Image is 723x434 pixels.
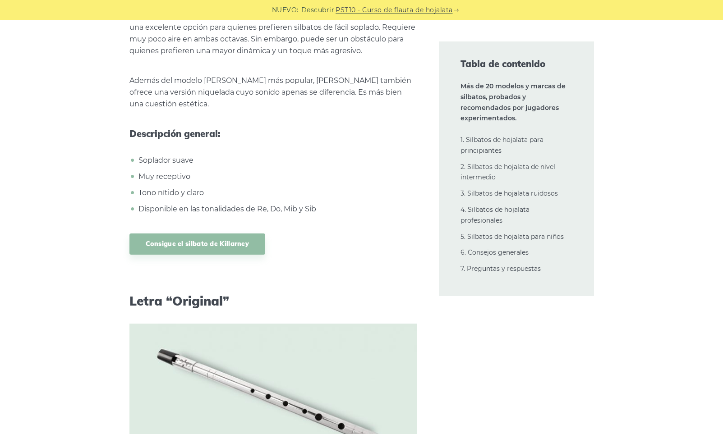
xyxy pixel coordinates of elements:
font: Soplador suave [138,156,193,164]
a: 5. Silbatos de hojalata para niños [461,233,564,241]
font: Tabla de contenido [461,58,545,69]
font: Más de 20 modelos y marcas de silbatos, probados y recomendados por jugadores experimentados. [461,82,566,122]
font: Descripción general: [129,128,221,139]
font: Consigue el silbato de Killarney [146,240,249,248]
a: 2. Silbatos de hojalata de nivel intermedio [461,163,555,182]
font: Letra “Original” [129,293,229,309]
font: En general, el Killarney es un silbato de calibre estrecho, un poco silencioso, y es una excelent... [129,11,416,55]
font: NUEVO: [272,6,299,14]
a: PST10 - Curso de flauta de hojalata [336,5,453,15]
a: Consigue el silbato de Killarney [129,233,266,255]
a: 7. Preguntas y respuestas [461,265,541,273]
font: Muy receptivo [138,172,190,181]
a: 6. Consejos generales [461,248,529,256]
font: PST10 - Curso de flauta de hojalata [336,6,453,14]
font: Disponible en las tonalidades de Re, Do, Mib y Sib [138,205,316,213]
a: 1. Silbatos de hojalata para principiantes [461,136,543,155]
font: Descubrir [301,6,335,14]
font: Además del modelo [PERSON_NAME] más popular, [PERSON_NAME] también ofrece una versión niquelada c... [129,76,411,108]
a: 3. Silbatos de hojalata ruidosos [461,189,558,197]
a: 4. Silbatos de hojalata profesionales [461,206,530,224]
font: Tono nítido y claro [138,188,204,197]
